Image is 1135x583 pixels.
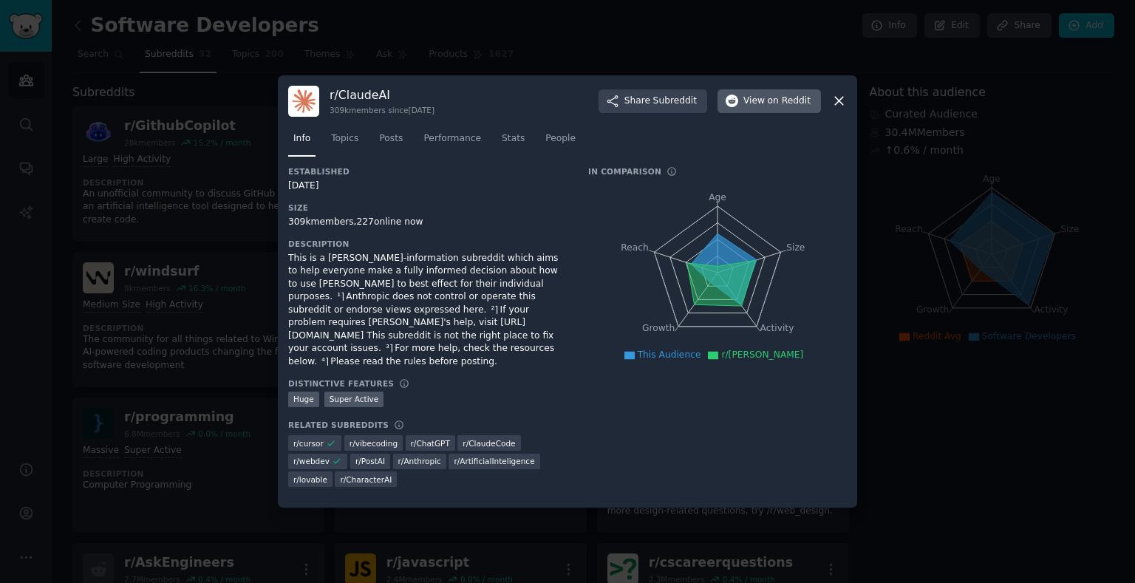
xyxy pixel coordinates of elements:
tspan: Growth [642,323,675,333]
span: r/ CharacterAI [340,474,392,485]
tspan: Activity [760,323,794,333]
div: Super Active [324,392,384,407]
div: [DATE] [288,180,567,193]
span: People [545,132,576,146]
span: Info [293,132,310,146]
span: View [743,95,811,108]
a: Posts [374,127,408,157]
span: Share [624,95,697,108]
h3: Size [288,202,567,213]
span: Stats [502,132,525,146]
h3: Distinctive Features [288,378,394,389]
a: Topics [326,127,364,157]
span: This Audience [638,350,701,360]
span: r/ lovable [293,474,327,485]
div: Huge [288,392,319,407]
span: on Reddit [768,95,811,108]
div: 309k members since [DATE] [330,105,434,115]
tspan: Reach [621,242,649,252]
button: ShareSubreddit [599,89,707,113]
span: r/ ClaudeCode [463,438,515,449]
span: r/ cursor [293,438,324,449]
span: Posts [379,132,403,146]
tspan: Age [709,192,726,202]
h3: In Comparison [588,166,661,177]
span: Performance [423,132,481,146]
img: ClaudeAI [288,86,319,117]
h3: Description [288,239,567,249]
a: Info [288,127,316,157]
span: Topics [331,132,358,146]
tspan: Size [786,242,805,252]
a: Performance [418,127,486,157]
h3: r/ ClaudeAI [330,87,434,103]
h3: Related Subreddits [288,420,389,430]
a: People [540,127,581,157]
span: r/[PERSON_NAME] [721,350,803,360]
span: r/ vibecoding [350,438,398,449]
span: Subreddit [653,95,697,108]
span: r/ webdev [293,456,330,466]
a: Stats [497,127,530,157]
h3: Established [288,166,567,177]
div: 309k members, 227 online now [288,216,567,229]
span: r/ PostAI [355,456,385,466]
span: r/ ChatGPT [411,438,450,449]
span: r/ ArtificialInteligence [454,456,534,466]
span: r/ Anthropic [398,456,441,466]
div: This is a [PERSON_NAME]-information subreddit which aims to help everyone make a fully informed d... [288,252,567,369]
button: Viewon Reddit [718,89,821,113]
